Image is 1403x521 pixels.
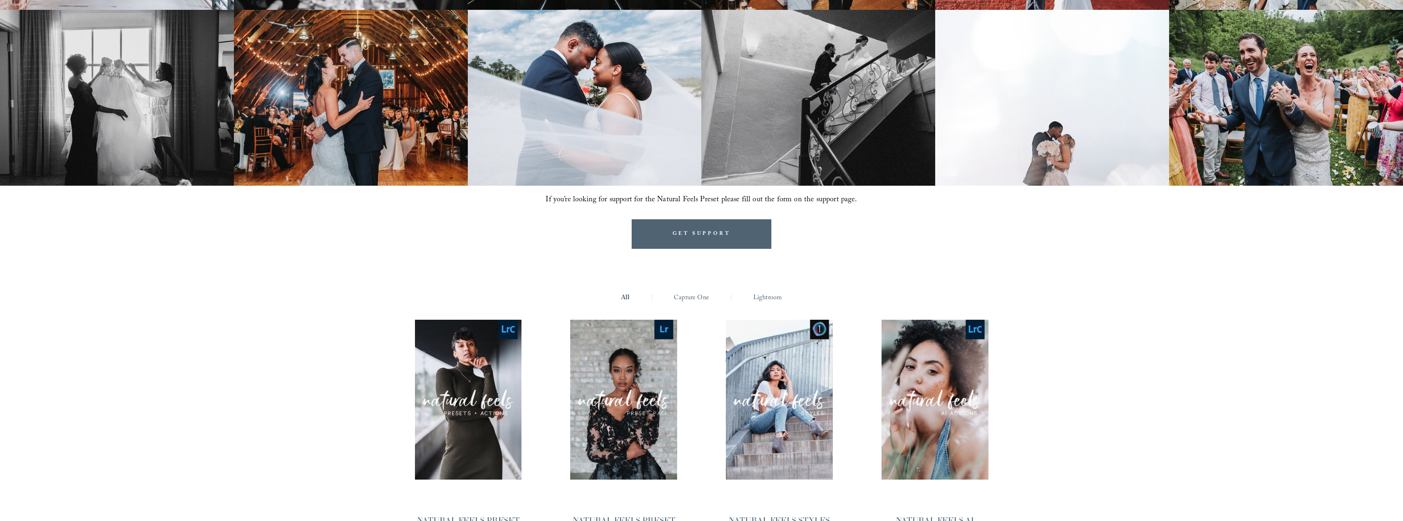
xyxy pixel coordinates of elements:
img: Beautiful bride and groom portrait photography [468,10,702,186]
a: Capture One [674,292,709,305]
img: Happy newlywed celebration down the aisle [1169,10,1403,186]
span: | [730,292,732,305]
img: Intimate wedding portrait first kiss NC [935,10,1169,186]
span: If you’re looking for support for the Natural Feels Preset please fill out the form on the suppor... [546,194,857,207]
a: All [621,292,630,305]
span: | [651,292,653,305]
img: Candid wedding photographer in Raleigh [701,10,935,186]
a: Lightroom [753,292,782,305]
img: Intimate wedding reception NC couple dance [234,10,468,186]
a: GET SUPPORT [632,219,772,248]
